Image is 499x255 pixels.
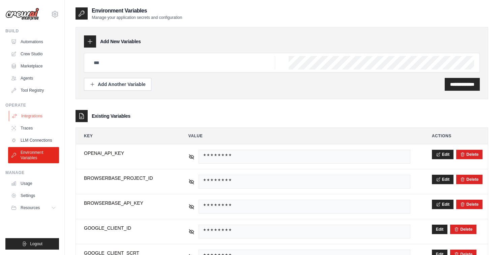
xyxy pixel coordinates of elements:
span: OPENAI_API_KEY [84,150,167,157]
th: Value [180,128,418,144]
button: Resources [8,202,59,213]
img: Logo [5,8,39,21]
button: Edit [432,200,454,209]
div: Add Another Variable [90,81,146,88]
span: GOOGLE_CLIENT_ID [84,225,167,231]
h3: Add New Variables [100,38,141,45]
button: Edit [432,175,454,184]
p: Manage your application secrets and configuration [92,15,182,20]
button: Delete [460,202,478,207]
a: Integrations [9,111,60,121]
a: Environment Variables [8,147,59,163]
h3: Existing Variables [92,113,130,119]
button: Delete [460,152,478,157]
a: LLM Connections [8,135,59,146]
a: Marketplace [8,61,59,72]
button: Add Another Variable [84,78,151,91]
span: BROWSERBASE_PROJECT_ID [84,175,167,181]
a: Tool Registry [8,85,59,96]
a: Traces [8,123,59,134]
button: Delete [460,177,478,182]
span: BROWSERBASE_API_KEY [84,200,167,206]
div: Build [5,28,59,34]
h2: Environment Variables [92,7,182,15]
div: Manage [5,170,59,175]
a: Usage [8,178,59,189]
th: Key [76,128,175,144]
button: Edit [432,225,448,234]
a: Settings [8,190,59,201]
button: Edit [432,150,454,159]
span: Resources [21,205,40,210]
span: Logout [30,241,42,247]
th: Actions [424,128,488,144]
button: Logout [5,238,59,250]
button: Delete [454,227,472,232]
div: Operate [5,103,59,108]
a: Agents [8,73,59,84]
a: Automations [8,36,59,47]
a: Crew Studio [8,49,59,59]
